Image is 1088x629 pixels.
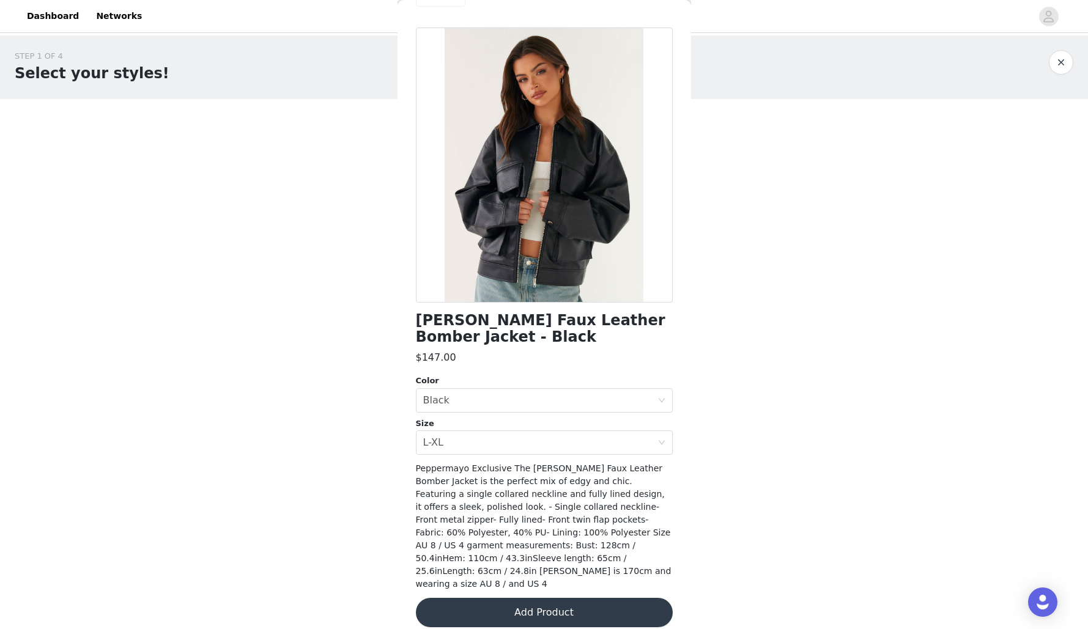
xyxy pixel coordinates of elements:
a: Dashboard [20,2,86,30]
a: Networks [89,2,149,30]
h1: [PERSON_NAME] Faux Leather Bomber Jacket - Black [416,312,673,345]
span: Peppermayo Exclusive The [PERSON_NAME] Faux Leather Bomber Jacket is the perfect mix of edgy and ... [416,463,672,589]
div: STEP 1 OF 4 [15,50,169,62]
div: Black [423,389,450,412]
button: Add Product [416,598,673,627]
div: Color [416,375,673,387]
div: L-XL [423,431,443,454]
h1: Select your styles! [15,62,169,84]
div: Open Intercom Messenger [1028,587,1057,617]
div: Size [416,417,673,430]
div: avatar [1043,7,1054,26]
h3: $147.00 [416,350,456,365]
